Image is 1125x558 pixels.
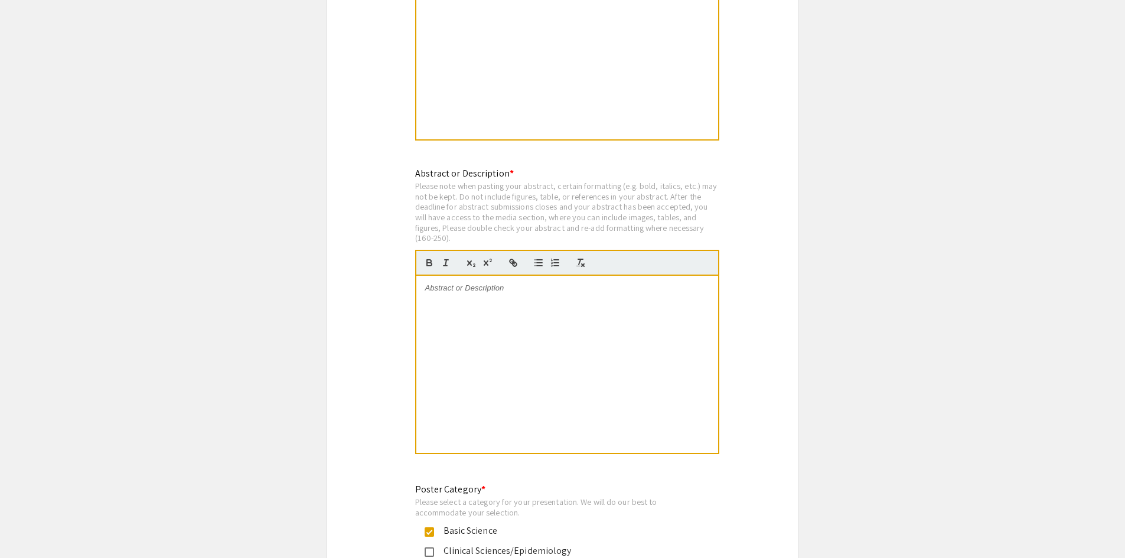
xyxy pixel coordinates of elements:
[415,167,514,180] mat-label: Abstract or Description
[415,483,486,495] mat-label: Poster Category
[434,544,682,558] div: Clinical Sciences/Epidemiology
[9,505,50,549] iframe: Chat
[415,497,692,517] div: Please select a category for your presentation. We will do our best to accommodate your selection.
[434,524,682,538] div: Basic Science
[415,181,719,243] div: Please note when pasting your abstract, certain formatting (e.g. bold, italics, etc.) may not be ...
